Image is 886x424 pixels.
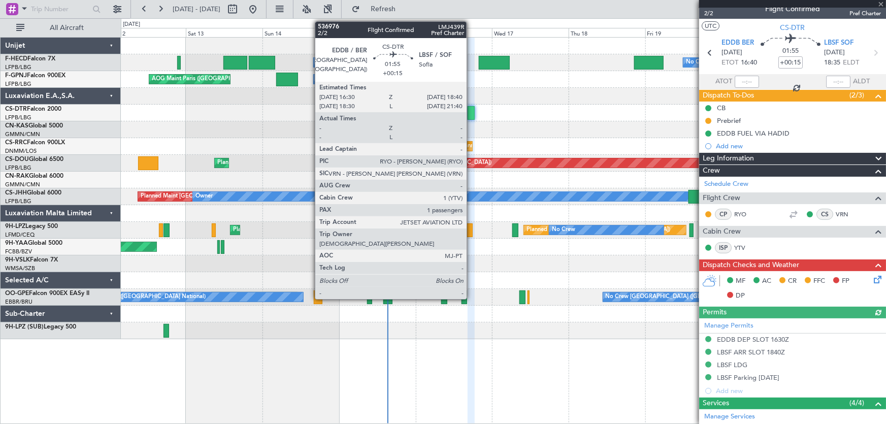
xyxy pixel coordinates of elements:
span: Crew [703,165,720,177]
span: 9H-YAA [5,240,28,246]
div: CS [816,209,833,220]
span: OO-GPE [5,290,29,297]
span: CS-DTR [5,106,27,112]
span: MF [736,276,745,286]
span: AC [762,276,771,286]
a: FCBB/BZV [5,248,32,255]
div: Planned Maint [GEOGRAPHIC_DATA] ([GEOGRAPHIC_DATA]) [460,139,619,154]
div: Planned Maint [GEOGRAPHIC_DATA] ([GEOGRAPHIC_DATA]) [141,189,301,204]
a: OO-GPEFalcon 900EX EASy II [5,290,89,297]
a: GMMN/CMN [5,131,40,138]
div: Wed 17 [492,28,569,37]
a: CS-JHHGlobal 6000 [5,190,61,196]
span: [DATE] [721,48,742,58]
a: GMMN/CMN [5,181,40,188]
span: CS-JHH [5,190,27,196]
span: 18:35 [824,58,840,68]
span: 9H-VSLK [5,257,30,263]
div: Tue 16 [416,28,493,37]
a: Schedule Crew [704,179,748,189]
a: F-HECDFalcon 7X [5,56,55,62]
span: CS-RRC [5,140,27,146]
div: CP [715,209,732,220]
span: Dispatch Checks and Weather [703,259,799,271]
span: All Aircraft [26,24,107,31]
div: Add new [716,142,881,150]
a: LFPB/LBG [5,80,31,88]
a: CS-DOUGlobal 6500 [5,156,63,162]
span: ETOT [721,58,738,68]
a: F-GPNJFalcon 900EX [5,73,65,79]
span: Cabin Crew [703,226,741,238]
div: Flight Confirmed [765,4,820,15]
div: Planned Maint London ([GEOGRAPHIC_DATA]) [370,155,491,171]
span: LBSF SOF [824,38,854,48]
div: No Crew [552,222,575,238]
div: Sun 14 [262,28,339,37]
div: No Crew [316,72,340,87]
div: No Crew [316,55,340,70]
div: No Crew [686,55,709,70]
span: 01:55 [782,46,799,56]
a: CN-KASGlobal 5000 [5,123,63,129]
a: CS-DTRFalcon 2000 [5,106,61,112]
a: VRN [836,210,859,219]
a: LFPB/LBG [5,114,31,121]
span: ALDT [853,77,870,87]
div: CB [717,104,726,112]
a: LFPB/LBG [5,63,31,71]
span: Flight Crew [703,192,740,204]
span: F-GPNJ [5,73,27,79]
button: All Aircraft [11,20,110,36]
button: UTC [702,21,719,30]
span: Leg Information [703,153,754,165]
div: Mon 15 [339,28,416,37]
span: CN-RAK [5,173,29,179]
input: Trip Number [31,2,89,17]
span: 16:40 [741,58,757,68]
div: Fri 19 [645,28,722,37]
a: LFPB/LBG [5,164,31,172]
span: 9H-LPZ [5,223,25,230]
a: 9H-LPZLegacy 500 [5,223,58,230]
a: 9H-LPZ (SUB)Legacy 500 [5,324,76,330]
div: Thu 18 [569,28,645,37]
div: Owner [195,189,213,204]
span: [DATE] - [DATE] [173,5,220,14]
span: CS-DOU [5,156,29,162]
button: Refresh [347,1,408,17]
span: ELDT [843,58,859,68]
div: AOG Maint Paris ([GEOGRAPHIC_DATA]) [152,72,258,87]
span: Refresh [362,6,405,13]
a: Manage Services [704,412,755,422]
a: RYO [734,210,757,219]
div: No Crew [GEOGRAPHIC_DATA] ([GEOGRAPHIC_DATA] National) [606,289,776,305]
a: DNMM/LOS [5,147,37,155]
div: Prebrief [717,116,741,125]
a: 9H-VSLKFalcon 7X [5,257,58,263]
span: CR [788,276,797,286]
span: Services [703,398,729,409]
div: Planned Maint [GEOGRAPHIC_DATA] ([GEOGRAPHIC_DATA]) [217,155,377,171]
span: CS-DTR [780,22,805,33]
span: Dispatch To-Dos [703,90,754,102]
span: F-HECD [5,56,27,62]
div: EDDB FUEL VIA HADID [717,129,790,138]
span: 2/2 [704,9,729,18]
div: ISP [715,242,732,253]
a: CS-RRCFalcon 900LX [5,140,65,146]
span: FFC [813,276,825,286]
div: Planned [GEOGRAPHIC_DATA] ([GEOGRAPHIC_DATA]) [527,222,670,238]
a: LFPB/LBG [5,198,31,205]
a: WMSA/SZB [5,265,35,272]
span: (2/3) [849,90,864,101]
a: LFMD/CEQ [5,231,35,239]
a: 9H-YAAGlobal 5000 [5,240,62,246]
div: Sat 13 [186,28,262,37]
a: CN-RAKGlobal 6000 [5,173,63,179]
span: EDDB BER [721,38,754,48]
span: 9H-LPZ (SUB) [5,324,44,330]
span: ATOT [715,77,732,87]
span: CN-KAS [5,123,28,129]
span: DP [736,291,745,301]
